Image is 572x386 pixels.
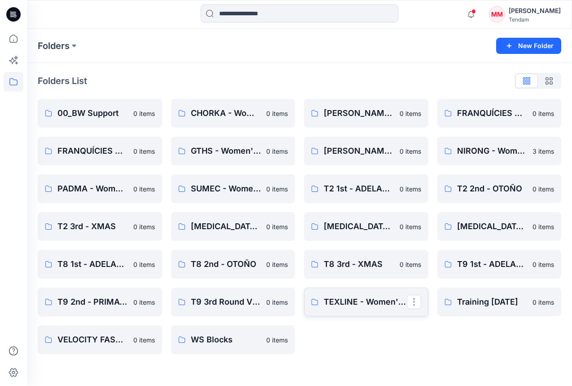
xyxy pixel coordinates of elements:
[133,109,155,118] p: 0 items
[437,288,562,316] a: Training [DATE]0 items
[266,146,288,156] p: 0 items
[400,184,421,194] p: 0 items
[133,297,155,307] p: 0 items
[266,260,288,269] p: 0 items
[57,296,128,308] p: T9 2nd - PRIMAVERA
[133,184,155,194] p: 0 items
[437,99,562,128] a: FRANQUÍCIES T2 1st round0 items
[304,212,428,241] a: [MEDICAL_DATA] 2nd - PRIMAVERA0 items
[509,5,561,16] div: [PERSON_NAME]
[57,333,128,346] p: VELOCITY FASHION - Women'Secret
[532,184,554,194] p: 0 items
[38,250,162,279] a: T8 1st - ADELANTADA0 items
[324,145,394,157] p: [PERSON_NAME] - Women'Secret
[38,74,87,88] p: Folders List
[304,137,428,165] a: [PERSON_NAME] - Women'Secret0 items
[191,182,261,195] p: SUMEC - Women'Secret
[304,250,428,279] a: T8 3rd - XMAS0 items
[400,260,421,269] p: 0 items
[133,260,155,269] p: 0 items
[324,107,394,120] p: [PERSON_NAME] - Women'Secret
[57,182,128,195] p: PADMA - Women'Secret
[191,296,261,308] p: T9 3rd Round VERANO
[437,137,562,165] a: NIRONG - Women'Secret3 items
[133,335,155,345] p: 0 items
[191,107,261,120] p: CHORKA - Women'Secret
[532,260,554,269] p: 0 items
[266,297,288,307] p: 0 items
[38,40,70,52] a: Folders
[400,146,421,156] p: 0 items
[191,333,261,346] p: WS Blocks
[171,250,295,279] a: T8 2nd - OTOÑO0 items
[171,137,295,165] a: GTHS - Women'Secret0 items
[133,222,155,231] p: 0 items
[304,174,428,203] a: T2 1st - ADELANTADA0 items
[400,222,421,231] p: 0 items
[38,99,162,128] a: 00_BW Support0 items
[57,107,128,120] p: 00_BW Support
[324,296,407,308] p: TEXLINE - Women'Secret
[400,109,421,118] p: 0 items
[266,335,288,345] p: 0 items
[171,325,295,354] a: WS Blocks0 items
[457,182,528,195] p: T2 2nd - OTOÑO
[489,6,505,22] div: MM
[38,137,162,165] a: FRANQUÍCIES T2 2nd round0 items
[171,288,295,316] a: T9 3rd Round VERANO0 items
[437,212,562,241] a: [MEDICAL_DATA] 3rd - VERANO0 items
[532,222,554,231] p: 0 items
[509,16,561,23] div: Tendam
[191,220,261,233] p: [MEDICAL_DATA] 1st - ADELANTADA
[437,174,562,203] a: T2 2nd - OTOÑO0 items
[304,99,428,128] a: [PERSON_NAME] - Women'Secret0 items
[38,212,162,241] a: T2 3rd - XMAS0 items
[437,250,562,279] a: T9 1st - ADELANTADA0 items
[38,174,162,203] a: PADMA - Women'Secret0 items
[324,220,394,233] p: [MEDICAL_DATA] 2nd - PRIMAVERA
[532,146,554,156] p: 3 items
[496,38,561,54] button: New Folder
[457,107,528,120] p: FRANQUÍCIES T2 1st round
[266,222,288,231] p: 0 items
[457,220,528,233] p: [MEDICAL_DATA] 3rd - VERANO
[133,146,155,156] p: 0 items
[457,258,528,271] p: T9 1st - ADELANTADA
[171,212,295,241] a: [MEDICAL_DATA] 1st - ADELANTADA0 items
[57,220,128,233] p: T2 3rd - XMAS
[57,145,128,157] p: FRANQUÍCIES T2 2nd round
[171,99,295,128] a: CHORKA - Women'Secret0 items
[532,109,554,118] p: 0 items
[324,258,394,271] p: T8 3rd - XMAS
[38,325,162,354] a: VELOCITY FASHION - Women'Secret0 items
[324,182,394,195] p: T2 1st - ADELANTADA
[532,297,554,307] p: 0 items
[266,109,288,118] p: 0 items
[191,145,261,157] p: GTHS - Women'Secret
[191,258,261,271] p: T8 2nd - OTOÑO
[266,184,288,194] p: 0 items
[304,288,428,316] a: TEXLINE - Women'Secret
[457,296,528,308] p: Training [DATE]
[57,258,128,271] p: T8 1st - ADELANTADA
[38,288,162,316] a: T9 2nd - PRIMAVERA0 items
[457,145,528,157] p: NIRONG - Women'Secret
[171,174,295,203] a: SUMEC - Women'Secret0 items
